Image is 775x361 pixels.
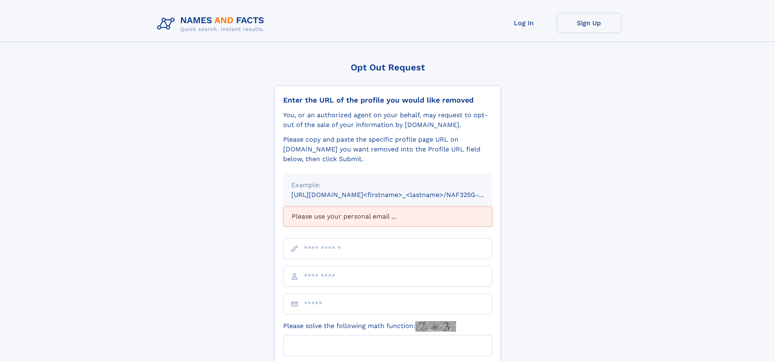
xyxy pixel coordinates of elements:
label: Please solve the following math function: [283,321,456,332]
div: Please copy and paste the specific profile page URL on [DOMAIN_NAME] you want removed into the Pr... [283,135,492,164]
div: Opt Out Request [275,62,501,72]
small: [URL][DOMAIN_NAME]<firstname>_<lastname>/NAF325G-xxxxxxxx [291,191,508,199]
img: Logo Names and Facts [154,13,271,35]
div: Enter the URL of the profile you would like removed [283,96,492,105]
div: You, or an authorized agent on your behalf, may request to opt-out of the sale of your informatio... [283,110,492,130]
a: Sign Up [557,13,622,33]
a: Log In [491,13,557,33]
div: Example: [291,180,484,190]
div: Please use your personal email ... [283,206,492,227]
